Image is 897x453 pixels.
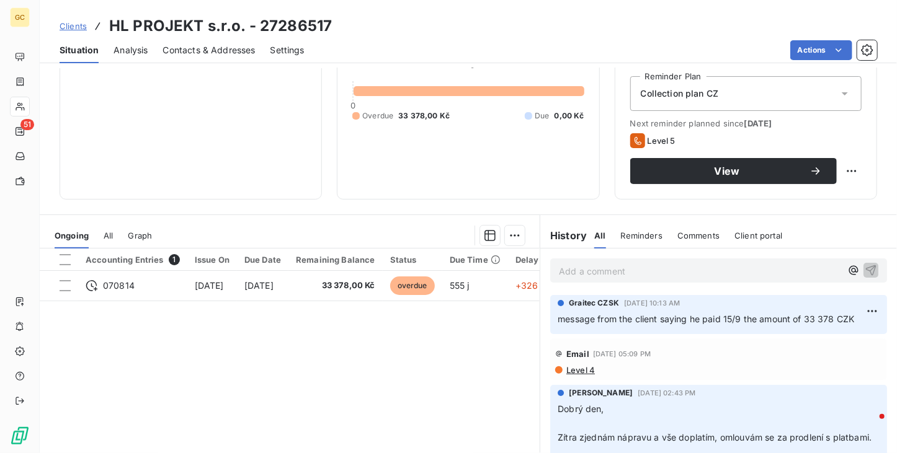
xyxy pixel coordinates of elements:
[855,411,885,441] iframe: Intercom live chat
[296,255,375,265] div: Remaining Balance
[621,231,663,240] span: Reminders
[60,44,99,56] span: Situation
[390,255,435,265] div: Status
[638,389,695,397] span: [DATE] 02:43 PM
[630,118,862,128] span: Next reminder planned since
[648,136,676,146] span: Level 5
[362,110,393,121] span: Overdue
[86,254,180,265] div: Accounting Entries
[128,231,153,240] span: Graph
[569,387,633,398] span: [PERSON_NAME]
[350,100,355,110] span: 0
[558,432,872,442] span: Zítra zjednám nápravu a vše doplatím, omlouvám se za prodlení s platbami.
[195,280,224,291] span: [DATE]
[535,110,549,121] span: Due
[566,349,589,359] span: Email
[450,255,501,265] div: Due Time
[195,255,230,265] div: Issue On
[244,255,281,265] div: Due Date
[630,158,837,184] button: View
[594,231,605,240] span: All
[244,280,274,291] span: [DATE]
[565,365,595,375] span: Level 4
[744,118,772,128] span: [DATE]
[55,231,89,240] span: Ongoing
[398,110,450,121] span: 33 378,00 Kč
[109,15,332,37] h3: HL PROJEKT s.r.o. - 27286517
[593,350,651,358] span: [DATE] 05:09 PM
[734,231,782,240] span: Client portal
[296,279,375,292] span: 33 378,00 Kč
[103,279,135,292] span: 070814
[390,276,435,295] span: overdue
[641,87,719,100] span: Collection plan CZ
[515,280,543,291] span: +326 j
[114,44,148,56] span: Analysis
[60,20,87,32] a: Clients
[104,231,113,240] span: All
[540,228,587,243] h6: History
[569,297,619,309] span: Graitec CZSK
[60,21,87,31] span: Clients
[169,254,180,265] span: 1
[624,299,680,307] span: [DATE] 10:13 AM
[645,166,810,176] span: View
[20,119,34,130] span: 51
[10,7,30,27] div: GC
[163,44,256,56] span: Contacts & Addresses
[558,403,604,414] span: Dobrý den,
[270,44,305,56] span: Settings
[450,280,470,291] span: 555 j
[677,231,720,240] span: Comments
[558,314,854,324] span: message from the client saying he paid 15/9 the amount of 33 378 CZK
[555,110,584,121] span: 0,00 Kč
[10,426,30,446] img: Logo LeanPay
[515,255,551,265] div: Delay
[790,40,852,60] button: Actions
